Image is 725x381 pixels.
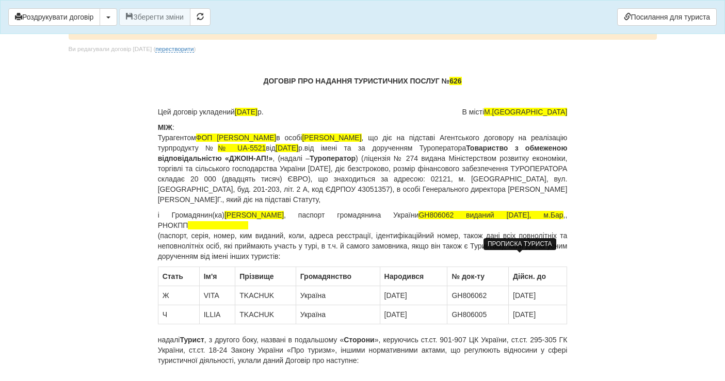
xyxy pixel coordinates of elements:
button: Роздрукувати договір [8,8,100,26]
td: Ч [158,305,199,324]
div: Ви редагували договір [DATE] ( ) [69,45,196,54]
span: Цей договір укладений р. [158,107,264,117]
th: Ім'я [199,267,235,286]
td: [DATE] [509,286,567,305]
th: Прiзвище [235,267,296,286]
td: VITA [199,286,235,305]
p: надалі , з другого боку, названі в подальшому « », керуючись ст.ст. 901-907 ЦК України, ст.ст. 29... [158,335,568,366]
span: М.[GEOGRAPHIC_DATA] [484,108,567,116]
th: Громадянство [296,267,380,286]
span: [DATE] [276,144,298,152]
th: № док-ту [447,267,509,286]
span: ФОП [PERSON_NAME] [196,134,277,142]
a: Посилання для туриста [617,8,717,26]
span: В місті [462,107,568,117]
b: Турист [180,336,204,344]
b: Сторони [344,336,375,344]
td: GH806062 [447,286,509,305]
button: Зберегти зміни [119,8,190,26]
th: Дійсн. до [509,267,567,286]
b: МІЖ [158,123,172,131]
td: [DATE] [380,286,447,305]
td: Ж [158,286,199,305]
td: ILLIA [199,305,235,324]
td: Україна [296,286,380,305]
span: GH806062 виданий [DATE], м.Бар [418,211,563,219]
span: [PERSON_NAME] [302,134,361,142]
span: 626 [449,77,461,85]
a: перестворити [155,45,194,53]
p: і Громадянин(ка) , паспорт громадянина України , , РНОКПП (паспорт, серія, номер, ким виданий, ко... [158,210,568,261]
p: : Турагентом в особі , що діє на підставі Агентського договору на реалізацію турпродукту № від р.... [158,122,568,205]
span: [PERSON_NAME] [224,211,284,219]
td: [DATE] [380,305,447,324]
th: Стать [158,267,199,286]
td: GH806005 [447,305,509,324]
span: № UA-5521 [218,144,266,152]
b: ДОГОВІР ПРО НАДАННЯ ТУРИСТИЧНИХ ПОСЛУГ № [263,77,461,85]
b: Туроператор [310,154,356,162]
span: [DATE] [235,108,257,116]
td: TKACHUK [235,286,296,305]
th: Народився [380,267,447,286]
td: [DATE] [509,305,567,324]
td: TKACHUK [235,305,296,324]
div: ПРОПИСКА ТУРИСТА [484,238,556,250]
td: Україна [296,305,380,324]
